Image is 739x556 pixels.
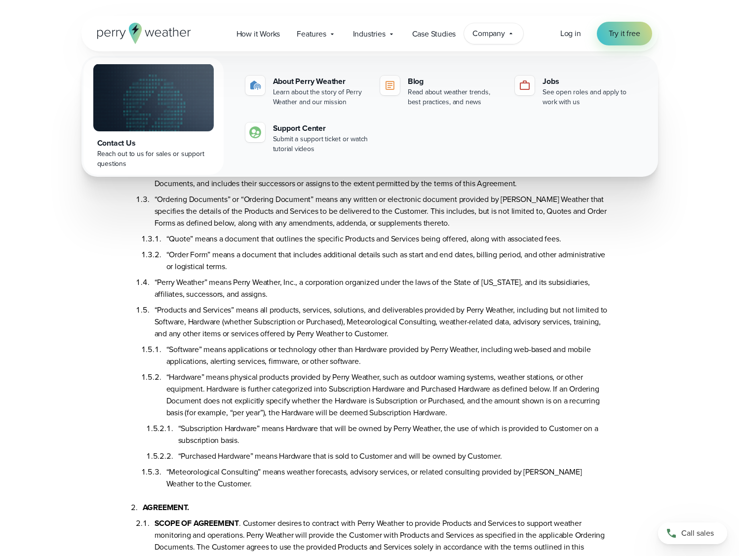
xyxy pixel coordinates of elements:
[511,72,642,111] a: Jobs See open roles and apply to work with us
[241,72,372,111] a: About Perry Weather Learn about the story of Perry Weather and our mission
[143,111,609,490] li: The following terms, when used in this Agreement, shall have the meanings set forth below unless ...
[353,28,386,40] span: Industries
[297,28,326,40] span: Features
[273,122,368,134] div: Support Center
[166,367,609,462] li: “Hardware” means physical products provided by Perry Weather, such as outdoor warning systems, we...
[273,76,368,87] div: About Perry Weather
[408,76,503,87] div: Blog
[166,462,609,490] li: “Meteorological Consulting” means weather forecasts, advisory services, or related consulting pro...
[543,87,638,107] div: See open roles and apply to work with us
[273,134,368,154] div: Submit a support ticket or watch tutorial videos
[155,190,609,273] li: “Ordering Documents” or “Ordering Document” means any written or electronic document provided by ...
[166,340,609,367] li: “Software” means applications or technology other than Hardware provided by Perry Weather, includ...
[543,76,638,87] div: Jobs
[166,229,609,245] li: “Quote” means a document that outlines the specific Products and Services being offered, along wi...
[155,517,239,529] b: SCOPE OF AGREEMENT
[249,79,261,91] img: about-icon.svg
[178,446,609,462] li: “Purchased Hardware” means Hardware that is sold to Customer and will be owned by Customer.
[404,24,465,44] a: Case Studies
[519,79,531,91] img: jobs-icon-1.svg
[408,87,503,107] div: Read about weather trends, best practices, and news
[681,527,714,539] span: Call sales
[273,87,368,107] div: Learn about the story of Perry Weather and our mission
[658,522,727,544] a: Call sales
[228,24,289,44] a: How it Works
[241,119,372,158] a: Support Center Submit a support ticket or watch tutorial videos
[597,22,652,45] a: Try it free
[97,137,210,149] div: Contact Us
[376,72,507,111] a: Blog Read about weather trends, best practices, and news
[249,126,261,138] img: contact-icon.svg
[178,419,609,446] li: “Subscription Hardware” means Hardware that will be owned by Perry Weather, the use of which is p...
[155,300,609,490] li: “Products and Services” means all products, services, solutions, and deliverables provided by Per...
[155,273,609,300] li: “Perry Weather” means Perry Weather, Inc., a corporation organized under the laws of the State of...
[236,28,280,40] span: How it Works
[97,149,210,169] div: Reach out to us for sales or support questions
[83,58,224,175] a: Contact Us Reach out to us for sales or support questions
[384,79,396,91] img: blog-icon.svg
[143,502,189,513] b: AGREEMENT.
[472,28,505,40] span: Company
[166,245,609,273] li: “Order Form” means a document that includes additional details such as start and end dates, billi...
[609,28,640,40] span: Try it free
[560,28,581,40] a: Log in
[412,28,456,40] span: Case Studies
